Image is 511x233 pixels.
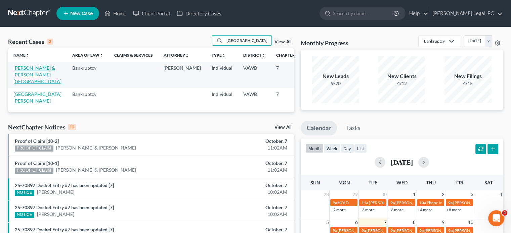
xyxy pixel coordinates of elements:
[201,204,287,211] div: October, 7
[429,7,503,19] a: [PERSON_NAME] Legal, PC
[8,38,53,46] div: Recent Cases
[354,218,358,226] span: 6
[406,7,428,19] a: Help
[470,190,474,198] span: 3
[37,211,74,218] a: [PERSON_NAME]
[331,207,345,212] a: +2 more
[8,123,76,131] div: NextChapter Notices
[351,190,358,198] span: 29
[340,121,367,135] a: Tasks
[444,80,492,87] div: 4/15
[47,39,53,45] div: 2
[388,207,403,212] a: +6 more
[396,180,407,185] span: Wed
[488,210,504,226] iframe: Intercom live chat
[502,210,507,216] span: 4
[419,228,423,233] span: 9a
[13,91,61,104] a: [GEOGRAPHIC_DATA][PERSON_NAME]
[412,218,416,226] span: 8
[446,207,461,212] a: +8 more
[301,39,348,47] h3: Monthly Progress
[261,54,265,58] i: unfold_more
[72,53,103,58] a: Area of Lawunfold_more
[15,190,34,196] div: NOTICE
[325,218,329,226] span: 5
[276,53,299,58] a: Chapterunfold_more
[13,53,30,58] a: Nameunfold_more
[419,200,426,205] span: 10a
[395,228,436,233] span: [PERSON_NAME] OUT
[359,207,374,212] a: +3 more
[15,145,53,152] div: PROOF OF CLAIM
[243,53,265,58] a: Districtunfold_more
[185,54,189,58] i: unfold_more
[201,211,287,218] div: 10:02AM
[390,200,394,205] span: 9a
[499,190,503,198] span: 4
[456,180,463,185] span: Fri
[424,228,465,233] span: [PERSON_NAME] OUT
[417,207,432,212] a: +4 more
[201,144,287,151] div: 11:02AM
[354,144,367,153] button: list
[201,182,287,189] div: October, 7
[212,53,226,58] a: Typeunfold_more
[378,80,425,87] div: 4/12
[158,62,206,88] td: [PERSON_NAME]
[395,200,462,205] span: [PERSON_NAME] - file answer to MFR
[201,167,287,173] div: 11:02AM
[453,228,494,233] span: [PERSON_NAME] OUT
[271,62,304,88] td: 7
[448,200,452,205] span: 9a
[340,144,354,153] button: day
[201,226,287,233] div: October, 7
[13,65,61,84] a: [PERSON_NAME] & [PERSON_NAME][GEOGRAPHIC_DATA]
[37,189,74,195] a: [PERSON_NAME]
[448,228,452,233] span: 9a
[201,160,287,167] div: October, 7
[426,180,435,185] span: Thu
[305,144,324,153] button: month
[337,228,378,233] span: [PERSON_NAME] OUT
[173,7,225,19] a: Directory Cases
[390,228,394,233] span: 9a
[441,190,445,198] span: 2
[444,72,492,80] div: New Filings
[15,227,114,232] a: 25-70897 Docket Entry #7 has been updated [7]
[15,138,59,144] a: Proof of Claim [10-2]
[222,54,226,58] i: unfold_more
[366,228,407,233] span: [PERSON_NAME] OUT
[467,218,474,226] span: 10
[201,138,287,144] div: October, 7
[361,228,366,233] span: 9a
[333,7,394,19] input: Search by name...
[383,218,387,226] span: 7
[332,228,337,233] span: 9a
[380,190,387,198] span: 30
[26,54,30,58] i: unfold_more
[484,180,493,185] span: Sat
[441,218,445,226] span: 9
[70,11,93,16] span: New Case
[271,88,304,107] td: 7
[312,72,359,80] div: New Leads
[101,7,130,19] a: Home
[56,167,136,173] a: [PERSON_NAME] & [PERSON_NAME]
[332,200,337,205] span: 9a
[274,40,291,44] a: View All
[56,144,136,151] a: [PERSON_NAME] & [PERSON_NAME]
[238,62,271,88] td: VAWB
[224,36,271,45] input: Search by name...
[378,72,425,80] div: New Clients
[67,88,109,107] td: Bankruptcy
[99,54,103,58] i: unfold_more
[15,160,59,166] a: Proof of Claim [10-1]
[391,159,413,166] h2: [DATE]
[109,48,158,62] th: Claims & Services
[15,182,114,188] a: 25-70897 Docket Entry #7 has been updated [7]
[337,200,348,205] span: HOLD
[301,121,337,135] a: Calendar
[312,80,359,87] div: 9/20
[424,38,445,44] div: Bankruptcy
[68,124,76,130] div: 10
